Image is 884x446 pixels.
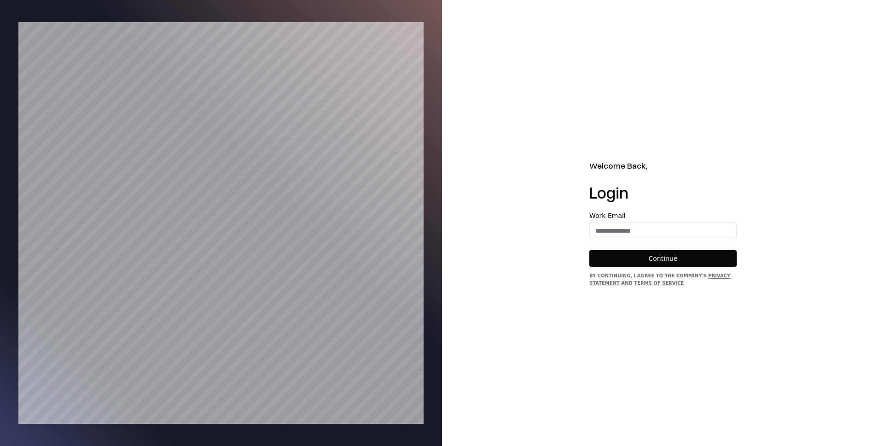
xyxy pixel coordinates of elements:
button: Continue [589,250,737,267]
h2: Welcome Back, [589,159,737,172]
div: By continuing, I agree to the Company's and [589,272,737,287]
a: Privacy Statement [589,273,730,286]
label: Work Email [589,212,737,219]
h1: Login [589,183,737,201]
a: Terms of Service [634,281,684,286]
